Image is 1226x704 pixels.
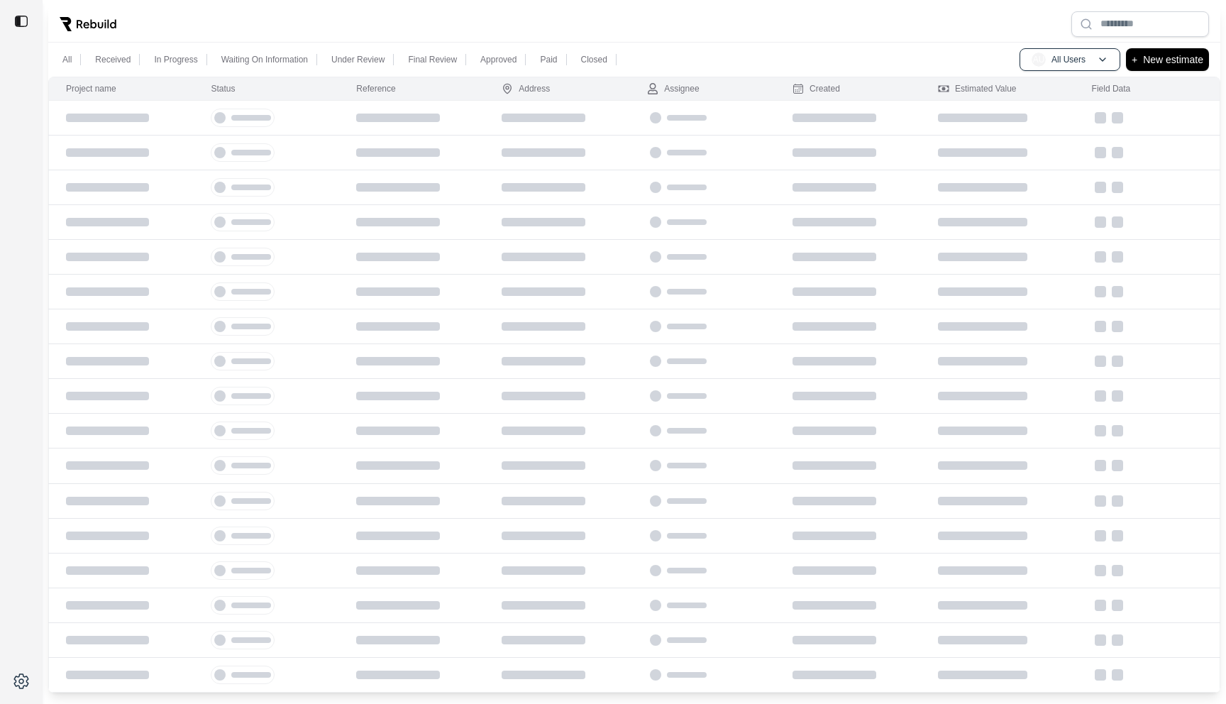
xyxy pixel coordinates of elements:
p: Under Review [331,54,385,65]
p: In Progress [154,54,197,65]
p: + [1132,51,1137,68]
img: toggle sidebar [14,14,28,28]
p: New estimate [1143,51,1203,68]
div: Assignee [647,83,699,94]
span: AU [1032,53,1046,67]
p: All [62,54,72,65]
div: Address [502,83,550,94]
p: Approved [480,54,517,65]
p: Paid [540,54,557,65]
div: Estimated Value [938,83,1017,94]
p: Final Review [408,54,457,65]
p: All Users [1051,54,1086,65]
div: Created [793,83,840,94]
div: Reference [356,83,395,94]
div: Field Data [1092,83,1131,94]
button: AUAll Users [1020,48,1120,71]
p: Received [95,54,131,65]
img: Rebuild [60,17,116,31]
button: +New estimate [1126,48,1209,71]
div: Project name [66,83,116,94]
p: Waiting On Information [221,54,308,65]
p: Closed [581,54,607,65]
div: Status [211,83,235,94]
